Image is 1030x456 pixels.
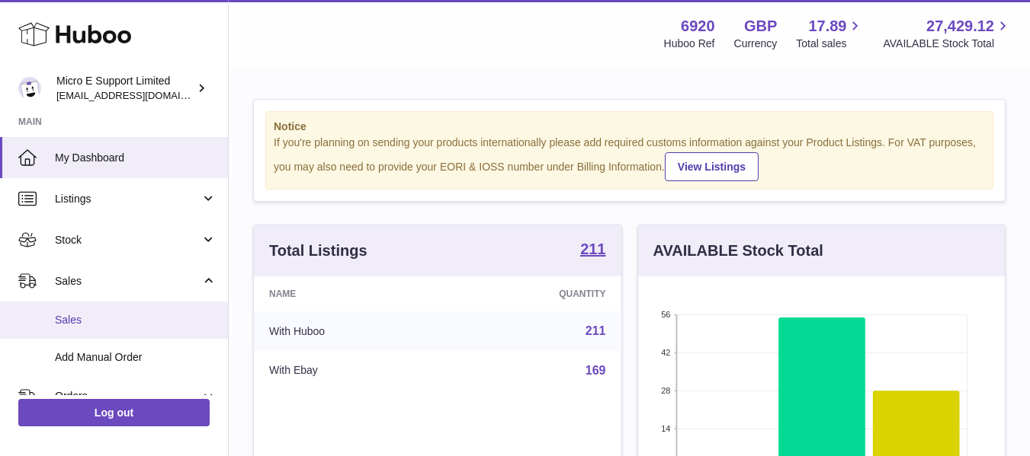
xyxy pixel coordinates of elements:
div: If you're planning on sending your products internationally please add required customs informati... [274,136,985,181]
span: Sales [55,313,217,327]
a: 211 [586,324,606,337]
h3: AVAILABLE Stock Total [653,241,823,261]
span: AVAILABLE Stock Total [883,37,1012,51]
span: Total sales [796,37,864,51]
a: 211 [580,241,605,260]
text: 28 [661,386,670,395]
span: [EMAIL_ADDRESS][DOMAIN_NAME] [56,89,224,101]
strong: 211 [580,241,605,257]
a: View Listings [665,152,759,181]
span: 17.89 [808,16,846,37]
strong: Notice [274,120,985,134]
h3: Total Listings [269,241,367,261]
strong: 6920 [681,16,715,37]
th: Name [254,276,448,311]
a: 17.89 Total sales [796,16,864,51]
span: 27,429.12 [926,16,994,37]
span: My Dashboard [55,151,217,165]
td: With Ebay [254,351,448,391]
strong: GBP [744,16,777,37]
td: With Huboo [254,311,448,351]
text: 56 [661,310,670,319]
span: Orders [55,389,201,403]
text: 42 [661,348,670,357]
span: Add Manual Order [55,350,217,365]
a: 169 [586,364,606,377]
text: 14 [661,424,670,433]
span: Stock [55,233,201,247]
span: Listings [55,192,201,206]
img: contact@micropcsupport.com [18,77,41,100]
span: Sales [55,274,201,289]
th: Quantity [448,276,621,311]
div: Micro E Support Limited [56,74,194,103]
div: Huboo Ref [664,37,715,51]
a: Log out [18,399,210,426]
div: Currency [734,37,778,51]
a: 27,429.12 AVAILABLE Stock Total [883,16,1012,51]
